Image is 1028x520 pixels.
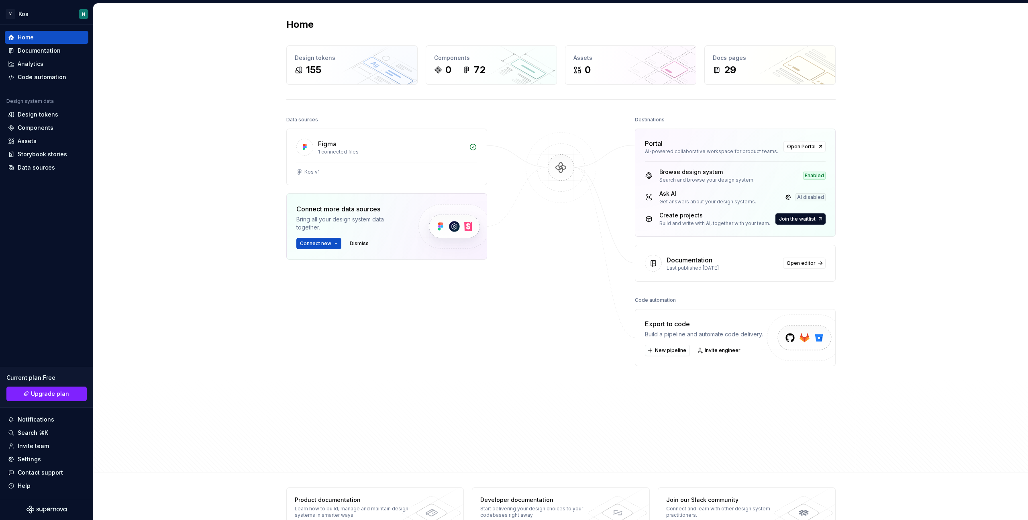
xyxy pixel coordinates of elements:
div: AI-powered collaborative workspace for product teams. [645,148,779,155]
button: Connect new [296,238,341,249]
a: Design tokens [5,108,88,121]
div: Start delivering your design choices to your codebases right away. [480,506,597,518]
div: Kos [18,10,29,18]
div: Connect more data sources [296,204,405,214]
div: 1 connected files [318,149,464,155]
a: Code automation [5,71,88,84]
div: Code automation [18,73,66,81]
div: Browse design system [659,168,755,176]
div: Get answers about your design systems. [659,199,756,205]
div: 155 [306,63,321,76]
span: Open Portal [787,143,816,150]
div: 72 [474,63,485,76]
div: Product documentation [295,496,412,504]
div: Contact support [18,469,63,477]
a: Open Portal [783,141,826,152]
div: V [6,9,15,19]
div: Current plan : Free [6,374,87,382]
a: Invite engineer [695,345,744,356]
div: Components [18,124,53,132]
div: 0 [445,63,451,76]
a: Analytics [5,57,88,70]
button: Upgrade plan [6,387,87,401]
a: Storybook stories [5,148,88,161]
div: N [82,11,85,17]
div: Design tokens [18,111,58,119]
div: Build a pipeline and automate code delivery. [645,330,763,338]
div: Portal [645,139,663,148]
button: Dismiss [346,238,372,249]
span: Connect new [300,240,331,247]
span: Dismiss [350,240,369,247]
div: Connect and learn with other design system practitioners. [666,506,783,518]
a: Documentation [5,44,88,57]
button: Help [5,479,88,492]
svg: Supernova Logo [27,506,67,514]
a: Home [5,31,88,44]
div: 29 [724,63,736,76]
div: Learn how to build, manage and maintain design systems in smarter ways. [295,506,412,518]
div: Figma [318,139,337,149]
div: Assets [573,54,688,62]
a: Figma1 connected filesKos v1 [286,129,487,185]
div: Components [434,54,549,62]
div: Design tokens [295,54,409,62]
div: Notifications [18,416,54,424]
div: Help [18,482,31,490]
span: New pipeline [655,347,686,354]
div: Create projects [659,211,770,219]
div: Build and write with AI, together with your team. [659,220,770,227]
a: Components072 [426,45,557,85]
div: Enabled [803,172,826,180]
div: Search ⌘K [18,429,48,437]
button: New pipeline [645,345,690,356]
div: Home [18,33,34,41]
div: Bring all your design system data together. [296,215,405,231]
div: Destinations [635,114,665,125]
a: Invite team [5,440,88,452]
div: 0 [585,63,591,76]
a: Design tokens155 [286,45,418,85]
a: Data sources [5,161,88,174]
div: Code automation [635,295,676,306]
div: Analytics [18,60,43,68]
button: Contact support [5,466,88,479]
a: Assets [5,135,88,147]
div: Export to code [645,319,763,329]
div: Documentation [18,47,61,55]
button: VKosN [2,5,92,23]
div: Assets [18,137,37,145]
a: Open editor [783,258,826,269]
button: Join the waitlist [775,213,826,225]
div: Settings [18,455,41,463]
div: Docs pages [713,54,827,62]
span: Upgrade plan [31,390,69,398]
div: Kos v1 [304,169,320,175]
div: Data sources [18,164,55,172]
a: Components [5,121,88,134]
div: Ask AI [659,190,756,198]
button: Search ⌘K [5,426,88,439]
h2: Home [286,18,314,31]
button: Notifications [5,413,88,426]
div: Last published [DATE] [667,265,778,271]
div: Data sources [286,114,318,125]
span: Invite engineer [705,347,740,354]
span: Join the waitlist [779,216,816,222]
a: Docs pages29 [704,45,836,85]
div: Developer documentation [480,496,597,504]
div: Invite team [18,442,49,450]
div: Documentation [667,255,712,265]
div: Search and browse your design system. [659,177,755,183]
a: Settings [5,453,88,466]
div: AI disabled [795,193,826,201]
a: Assets0 [565,45,696,85]
div: Design system data [6,98,54,104]
div: Storybook stories [18,150,67,158]
span: Open editor [787,260,816,266]
div: Join our Slack community [666,496,783,504]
